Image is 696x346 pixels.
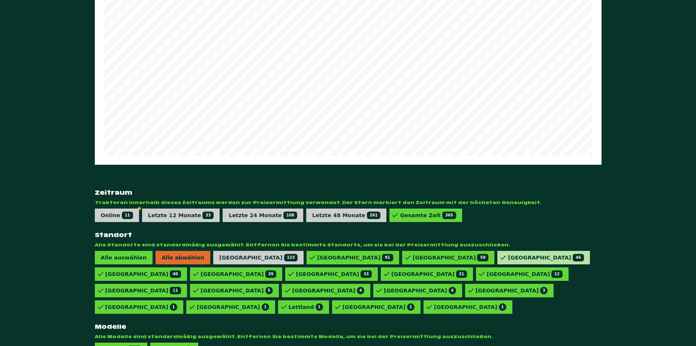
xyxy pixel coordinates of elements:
div: [GEOGRAPHIC_DATA] [105,270,181,278]
span: 11 [170,287,181,294]
span: 123 [284,254,298,261]
span: Alle Standorte sind standardmäßig ausgewählt. Entfernen Sie bestimmte Standorte, um sie bei der P... [95,242,602,248]
span: Alle abwählen [156,251,210,264]
div: [GEOGRAPHIC_DATA] [343,303,415,311]
span: 108 [283,212,297,219]
div: [GEOGRAPHIC_DATA] [105,287,181,294]
span: 3 [540,287,548,294]
div: [GEOGRAPHIC_DATA] [508,254,584,261]
div: [GEOGRAPHIC_DATA] [201,287,273,294]
span: 5 [265,287,273,294]
span: 59 [477,254,488,261]
div: [GEOGRAPHIC_DATA] [384,287,456,294]
div: [GEOGRAPHIC_DATA] [197,303,269,311]
div: [GEOGRAPHIC_DATA] [296,270,371,278]
span: 261 [367,212,381,219]
span: 40 [170,270,181,278]
span: 21 [456,270,467,278]
div: Lettland [289,303,323,311]
span: 1 [499,303,506,311]
span: 1 [316,303,323,311]
span: 46 [573,254,584,261]
div: [GEOGRAPHIC_DATA] [413,254,488,261]
div: Letzte 24 Monate [229,212,297,219]
span: 1 [262,303,269,311]
span: 1 [407,303,415,311]
span: 91 [382,254,393,261]
span: 1 [170,303,177,311]
div: [GEOGRAPHIC_DATA] [219,254,298,261]
div: [GEOGRAPHIC_DATA] [105,303,178,311]
div: Letzte 12 Monate [148,212,214,219]
div: Online [101,212,133,219]
div: [GEOGRAPHIC_DATA] [434,303,506,311]
div: Gesamte Zeit [400,212,456,219]
span: 4 [357,287,364,294]
strong: Zeitraum [95,189,602,197]
div: [GEOGRAPHIC_DATA] [292,287,365,294]
strong: Modelle [95,323,602,331]
div: [GEOGRAPHIC_DATA] [476,287,548,294]
span: 365 [442,212,456,219]
span: Traktoren innerhalb dieses Zeitraums werden zur Preisermittlung verwendet. Der Stern markiert den... [95,200,602,206]
span: 4 [449,287,456,294]
span: 39 [265,270,277,278]
span: Alle Modelle sind standardmäßig ausgewählt. Entfernen Sie bestimmte Modelle, um sie bei der Preis... [95,334,602,340]
div: [GEOGRAPHIC_DATA] [391,270,467,278]
div: Letzte 48 Monate [312,212,381,219]
div: [GEOGRAPHIC_DATA] [317,254,393,261]
span: 33 [202,212,214,219]
span: 11 [122,212,133,219]
div: [GEOGRAPHIC_DATA] [486,270,562,278]
span: 33 [361,270,372,278]
div: [GEOGRAPHIC_DATA] [201,270,276,278]
strong: Standort [95,231,602,239]
span: Alle auswählen [95,251,153,264]
span: 12 [551,270,563,278]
